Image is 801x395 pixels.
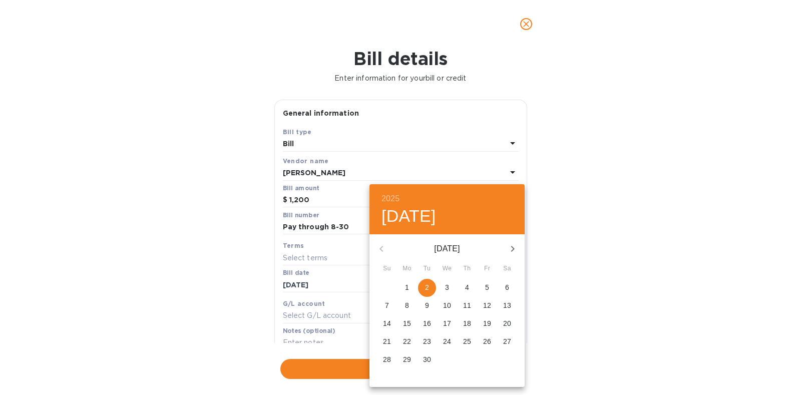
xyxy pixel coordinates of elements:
[423,318,431,328] p: 16
[418,315,436,333] button: 16
[498,264,516,274] span: Sa
[383,336,391,346] p: 21
[458,333,476,351] button: 25
[383,318,391,328] p: 14
[438,333,456,351] button: 24
[443,318,451,328] p: 17
[478,297,496,315] button: 12
[378,351,396,369] button: 28
[458,279,476,297] button: 4
[398,297,416,315] button: 8
[458,297,476,315] button: 11
[498,315,516,333] button: 20
[423,354,431,364] p: 30
[425,282,429,292] p: 2
[398,333,416,351] button: 22
[438,315,456,333] button: 17
[498,333,516,351] button: 27
[503,336,511,346] p: 27
[498,297,516,315] button: 13
[398,279,416,297] button: 1
[465,282,469,292] p: 4
[378,315,396,333] button: 14
[423,336,431,346] p: 23
[385,300,389,310] p: 7
[405,282,409,292] p: 1
[403,318,411,328] p: 15
[505,282,509,292] p: 6
[418,351,436,369] button: 30
[463,300,471,310] p: 11
[483,318,491,328] p: 19
[483,336,491,346] p: 26
[381,192,399,206] button: 2025
[425,300,429,310] p: 9
[485,282,489,292] p: 5
[478,279,496,297] button: 5
[498,279,516,297] button: 6
[418,264,436,274] span: Tu
[381,206,436,227] button: [DATE]
[403,354,411,364] p: 29
[463,318,471,328] p: 18
[418,333,436,351] button: 23
[393,243,501,255] p: [DATE]
[378,264,396,274] span: Su
[378,297,396,315] button: 7
[503,318,511,328] p: 20
[438,264,456,274] span: We
[483,300,491,310] p: 12
[478,264,496,274] span: Fr
[405,300,409,310] p: 8
[478,333,496,351] button: 26
[398,315,416,333] button: 15
[458,315,476,333] button: 18
[438,297,456,315] button: 10
[378,333,396,351] button: 21
[438,279,456,297] button: 3
[478,315,496,333] button: 19
[403,336,411,346] p: 22
[443,336,451,346] p: 24
[418,279,436,297] button: 2
[463,336,471,346] p: 25
[398,264,416,274] span: Mo
[445,282,449,292] p: 3
[418,297,436,315] button: 9
[503,300,511,310] p: 13
[383,354,391,364] p: 28
[443,300,451,310] p: 10
[398,351,416,369] button: 29
[458,264,476,274] span: Th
